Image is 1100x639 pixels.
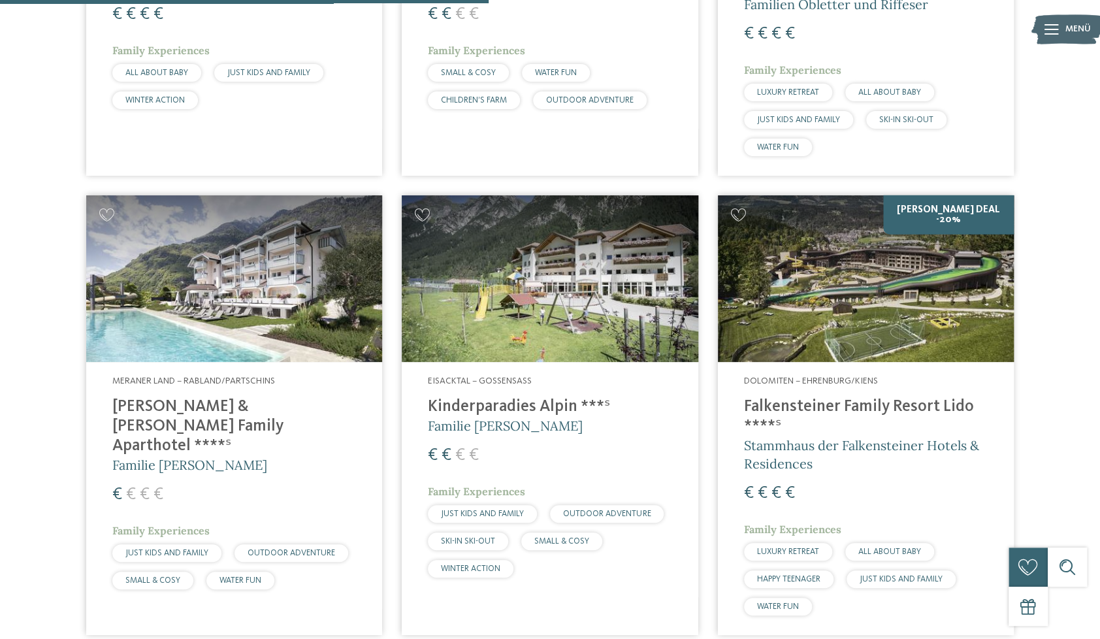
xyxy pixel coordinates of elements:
span: Stammhaus der Falkensteiner Hotels & Residences [744,437,979,472]
img: Familienhotels gesucht? Hier findet ihr die besten! [86,195,382,362]
span: € [428,447,438,464]
a: Familienhotels gesucht? Hier findet ihr die besten! [PERSON_NAME] Deal -20% Dolomiten – Ehrenburg... [718,195,1014,635]
span: Family Experiences [744,63,841,76]
h4: [PERSON_NAME] & [PERSON_NAME] Family Aparthotel ****ˢ [112,397,356,456]
span: ALL ABOUT BABY [125,69,188,77]
span: € [154,6,163,23]
span: € [744,485,754,502]
span: WATER FUN [535,69,577,77]
span: SKI-IN SKI-OUT [879,116,933,124]
span: JUST KIDS AND FAMILY [860,575,943,583]
span: WINTER ACTION [125,96,185,105]
span: € [785,25,795,42]
span: WATER FUN [219,576,261,585]
span: OUTDOOR ADVENTURE [248,549,335,557]
span: JUST KIDS AND FAMILY [441,510,524,518]
span: Family Experiences [112,44,210,57]
span: Family Experiences [428,485,525,498]
a: Familienhotels gesucht? Hier findet ihr die besten! Eisacktal – Gossensass Kinderparadies Alpin *... [402,195,698,635]
span: € [140,6,150,23]
a: Familienhotels gesucht? Hier findet ihr die besten! Meraner Land – Rabland/Partschins [PERSON_NAM... [86,195,382,635]
span: SMALL & COSY [441,69,496,77]
span: Eisacktal – Gossensass [428,376,532,385]
span: LUXURY RETREAT [757,88,819,97]
h4: Falkensteiner Family Resort Lido ****ˢ [744,397,988,436]
span: € [744,25,754,42]
span: JUST KIDS AND FAMILY [125,549,208,557]
span: € [771,485,781,502]
span: HAPPY TEENAGER [757,575,820,583]
img: Kinderparadies Alpin ***ˢ [402,195,698,362]
span: € [140,486,150,503]
span: ALL ABOUT BABY [858,548,921,556]
span: JUST KIDS AND FAMILY [757,116,840,124]
span: SMALL & COSY [534,537,589,546]
span: ALL ABOUT BABY [858,88,921,97]
span: € [126,486,136,503]
span: € [112,6,122,23]
span: Family Experiences [112,524,210,537]
img: Familienhotels gesucht? Hier findet ihr die besten! [718,195,1014,362]
span: OUTDOOR ADVENTURE [563,510,651,518]
span: € [469,6,479,23]
span: Family Experiences [744,523,841,536]
span: SMALL & COSY [125,576,180,585]
h4: Kinderparadies Alpin ***ˢ [428,397,671,417]
span: JUST KIDS AND FAMILY [227,69,310,77]
span: € [428,6,438,23]
span: € [469,447,479,464]
span: € [126,6,136,23]
span: € [785,485,795,502]
span: LUXURY RETREAT [757,548,819,556]
span: Familie [PERSON_NAME] [112,457,267,473]
span: € [455,6,465,23]
span: CHILDREN’S FARM [441,96,507,105]
span: € [112,486,122,503]
span: OUTDOOR ADVENTURE [546,96,634,105]
span: Dolomiten – Ehrenburg/Kiens [744,376,878,385]
span: WATER FUN [757,602,799,611]
span: € [771,25,781,42]
span: WATER FUN [757,143,799,152]
span: WINTER ACTION [441,565,500,573]
span: Meraner Land – Rabland/Partschins [112,376,275,385]
span: Familie [PERSON_NAME] [428,418,583,434]
span: € [758,25,768,42]
span: € [442,447,451,464]
span: € [758,485,768,502]
span: Family Experiences [428,44,525,57]
span: € [455,447,465,464]
span: € [442,6,451,23]
span: € [154,486,163,503]
span: SKI-IN SKI-OUT [441,537,495,546]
